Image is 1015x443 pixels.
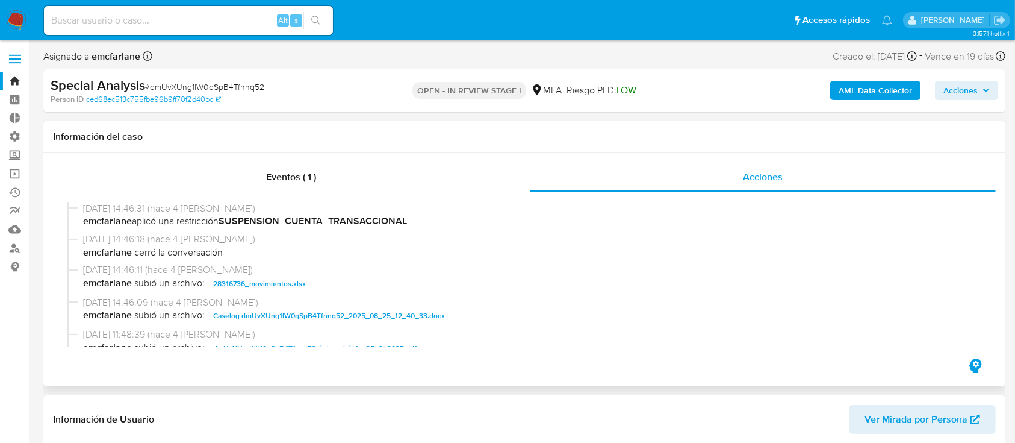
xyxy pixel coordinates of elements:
[993,14,1006,27] a: Salir
[89,49,140,63] b: emcfarlane
[412,82,526,99] p: OPEN - IN REVIEW STAGE I
[83,296,976,309] span: [DATE] 14:46:09 (hace 4 [PERSON_NAME])
[849,405,996,434] button: Ver Mirada por Persona
[864,405,967,434] span: Ver Mirada por Persona
[51,75,145,95] b: Special Analysis
[743,170,783,184] span: Acciones
[207,309,451,323] button: Caselog dmUvXUng1lW0qSpB4Tfnnq52_2025_08_25_12_40_33.docx
[83,214,132,228] b: emcfarlane
[833,48,917,64] div: Creado el: [DATE]
[802,14,870,27] span: Accesos rápidos
[83,246,976,259] span: cerró la conversación
[830,81,920,100] button: AML Data Collector
[53,131,996,143] h1: Información del caso
[303,12,328,29] button: search-icon
[134,341,205,356] span: subió un archivo:
[134,277,205,291] span: subió un archivo:
[86,94,221,105] a: ced68ec513c755fbe96b9ff70f2d40bc
[213,309,445,323] span: Caselog dmUvXUng1lW0qSpB4Tfnnq52_2025_08_25_12_40_33.docx
[207,341,423,356] button: dmUvXUng1lW0qSpB4Tfnnq52_internal_info_25_8_2025.pdf
[83,328,976,341] span: [DATE] 11:48:39 (hace 4 [PERSON_NAME])
[266,170,316,184] span: Eventos ( 1 )
[83,233,976,246] span: [DATE] 14:46:18 (hace 4 [PERSON_NAME])
[213,341,417,356] span: dmUvXUng1lW0qSpB4Tfnnq52_internal_info_25_8_2025.pdf
[294,14,298,26] span: s
[839,81,912,100] b: AML Data Collector
[51,94,84,105] b: Person ID
[213,277,306,291] span: 28316736_movimientos.xlsx
[83,263,976,277] span: [DATE] 14:46:11 (hace 4 [PERSON_NAME])
[278,14,288,26] span: Alt
[43,50,140,63] span: Asignado a
[921,14,989,26] p: ezequiel.castrillon@mercadolibre.com
[919,48,922,64] span: -
[219,214,407,228] b: SUSPENSION_CUENTA_TRANSACCIONAL
[53,413,154,426] h1: Información de Usuario
[531,84,562,97] div: MLA
[44,13,333,28] input: Buscar usuario o caso...
[145,81,264,93] span: # dmUvXUng1lW0qSpB4Tfnnq52
[83,341,132,356] b: emcfarlane
[83,309,132,323] b: emcfarlane
[83,245,134,259] b: emcfarlane
[616,83,636,97] span: LOW
[134,309,205,323] span: subió un archivo:
[83,277,132,291] b: emcfarlane
[207,277,312,291] button: 28316736_movimientos.xlsx
[925,50,994,63] span: Vence en 19 días
[882,15,892,25] a: Notificaciones
[935,81,998,100] button: Acciones
[566,84,636,97] span: Riesgo PLD:
[83,215,976,228] span: aplicó una restricción
[83,202,976,215] span: [DATE] 14:46:31 (hace 4 [PERSON_NAME])
[943,81,978,100] span: Acciones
